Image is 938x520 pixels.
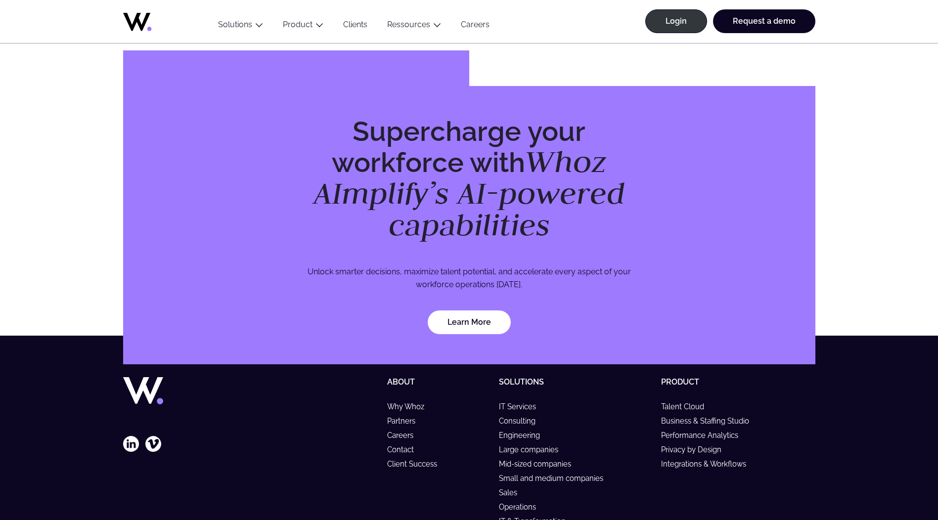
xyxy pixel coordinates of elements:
[661,417,758,425] a: Business & Staffing Studio
[661,431,747,439] a: Performance Analytics
[661,460,755,468] a: Integrations & Workflows
[451,20,499,33] a: Careers
[387,377,491,387] h5: About
[661,377,699,387] a: Product
[283,20,313,29] a: Product
[499,503,545,511] a: Operations
[377,20,451,33] button: Ressources
[499,445,567,454] a: Large companies
[313,141,625,244] em: Whoz AImplify’s AI-powered capabilities
[499,460,580,468] a: Mid-sized companies
[661,445,730,454] a: Privacy by Design
[387,20,430,29] a: Ressources
[387,402,433,411] a: Why Whoz
[499,474,612,482] a: Small and medium companies
[387,445,423,454] a: Contact
[428,310,511,334] a: Learn More
[873,455,924,506] iframe: Chatbot
[299,265,639,291] p: Unlock smarter decisions, maximize talent potential, and accelerate every aspect of your workforc...
[499,402,545,411] a: IT Services
[273,20,333,33] button: Product
[499,417,544,425] a: Consulting
[387,460,446,468] a: Client Success
[208,20,273,33] button: Solutions
[299,117,639,241] h2: Supercharge your workforce with
[499,431,549,439] a: Engineering
[387,431,422,439] a: Careers
[499,488,526,497] a: Sales
[645,9,707,33] a: Login
[387,417,424,425] a: Partners
[713,9,815,33] a: Request a demo
[333,20,377,33] a: Clients
[499,377,653,387] h5: Solutions
[661,402,713,411] a: Talent Cloud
